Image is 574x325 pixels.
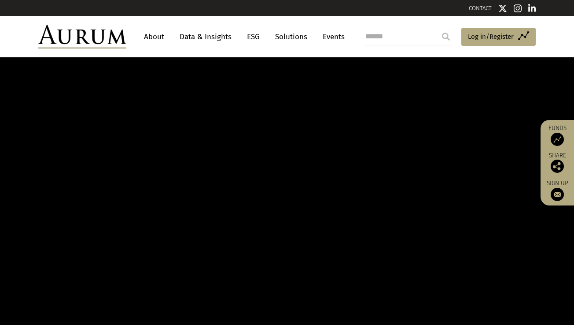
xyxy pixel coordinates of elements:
a: Data & Insights [175,29,236,45]
a: Events [318,29,345,45]
a: Sign up [545,179,570,201]
input: Submit [437,28,455,45]
img: Twitter icon [498,4,507,13]
a: Solutions [271,29,312,45]
span: Log in/Register [468,31,514,42]
a: Log in/Register [461,28,536,46]
img: Share this post [551,160,564,173]
img: Access Funds [551,133,564,146]
img: Linkedin icon [528,4,536,13]
div: Share [545,153,570,173]
img: Aurum [38,25,126,49]
img: Instagram icon [514,4,522,13]
a: About [140,29,169,45]
a: Funds [545,124,570,146]
a: ESG [243,29,264,45]
a: CONTACT [469,5,492,11]
img: Sign up to our newsletter [551,188,564,201]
